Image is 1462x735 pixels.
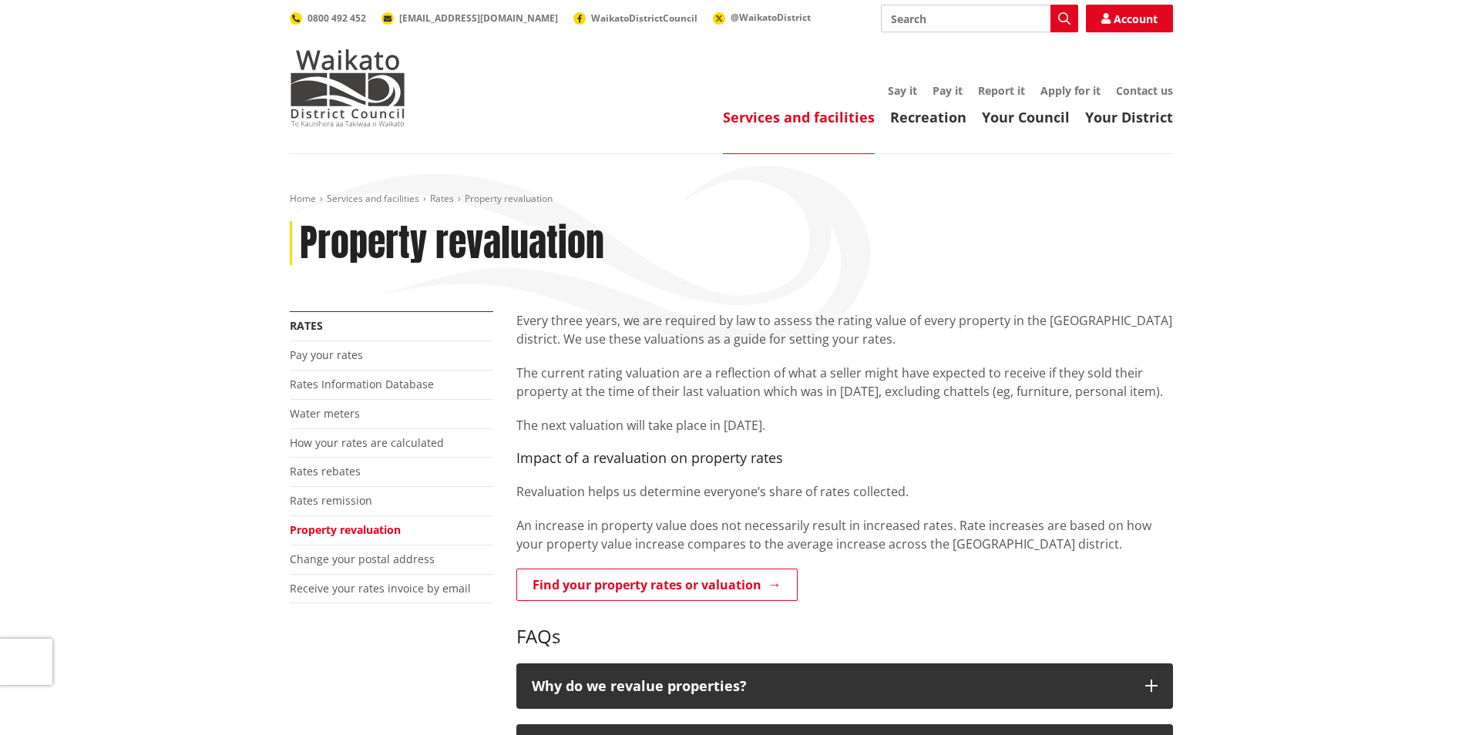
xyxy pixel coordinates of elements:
span: @WaikatoDistrict [731,11,811,24]
p: The current rating valuation are a reflection of what a seller might have expected to receive if ... [516,364,1173,401]
p: Every three years, we are required by law to assess the rating value of every property in the [GE... [516,311,1173,348]
input: Search input [881,5,1078,32]
p: An increase in property value does not necessarily result in increased rates. Rate increases are ... [516,516,1173,553]
a: Rates rebates [290,464,361,478]
a: Account [1086,5,1173,32]
a: WaikatoDistrictCouncil [573,12,697,25]
a: Services and facilities [723,108,875,126]
a: Pay it [933,83,963,98]
a: Rates remission [290,493,372,508]
button: Why do we revalue properties? [516,663,1173,710]
a: Contact us [1116,83,1173,98]
img: Waikato District Council - Te Kaunihera aa Takiwaa o Waikato [290,49,405,126]
span: [EMAIL_ADDRESS][DOMAIN_NAME] [399,12,558,25]
span: WaikatoDistrictCouncil [591,12,697,25]
h4: Impact of a revaluation on property rates [516,450,1173,467]
span: 0800 492 452 [308,12,366,25]
nav: breadcrumb [290,193,1173,206]
a: Water meters [290,406,360,421]
a: Receive your rates invoice by email [290,581,471,596]
a: Change your postal address [290,552,435,566]
a: Recreation [890,108,966,126]
a: Report it [978,83,1025,98]
span: Property revaluation [465,192,553,205]
a: [EMAIL_ADDRESS][DOMAIN_NAME] [381,12,558,25]
a: 0800 492 452 [290,12,366,25]
p: Revaluation helps us determine everyone’s share of rates collected. [516,482,1173,501]
a: Say it [888,83,917,98]
a: Your District [1085,108,1173,126]
a: Rates [290,318,323,333]
a: Services and facilities [327,192,419,205]
p: Why do we revalue properties? [532,679,1130,694]
p: The next valuation will take place in [DATE]. [516,416,1173,435]
a: @WaikatoDistrict [713,11,811,24]
h1: Property revaluation [300,221,604,266]
a: Home [290,192,316,205]
h3: FAQs [516,603,1173,648]
a: Pay your rates [290,347,363,362]
a: Find your property rates or valuation [516,569,798,601]
a: Rates Information Database [290,377,434,391]
a: Your Council [982,108,1070,126]
a: Rates [430,192,454,205]
a: Apply for it [1040,83,1101,98]
a: Property revaluation [290,522,401,537]
a: How your rates are calculated [290,435,444,450]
